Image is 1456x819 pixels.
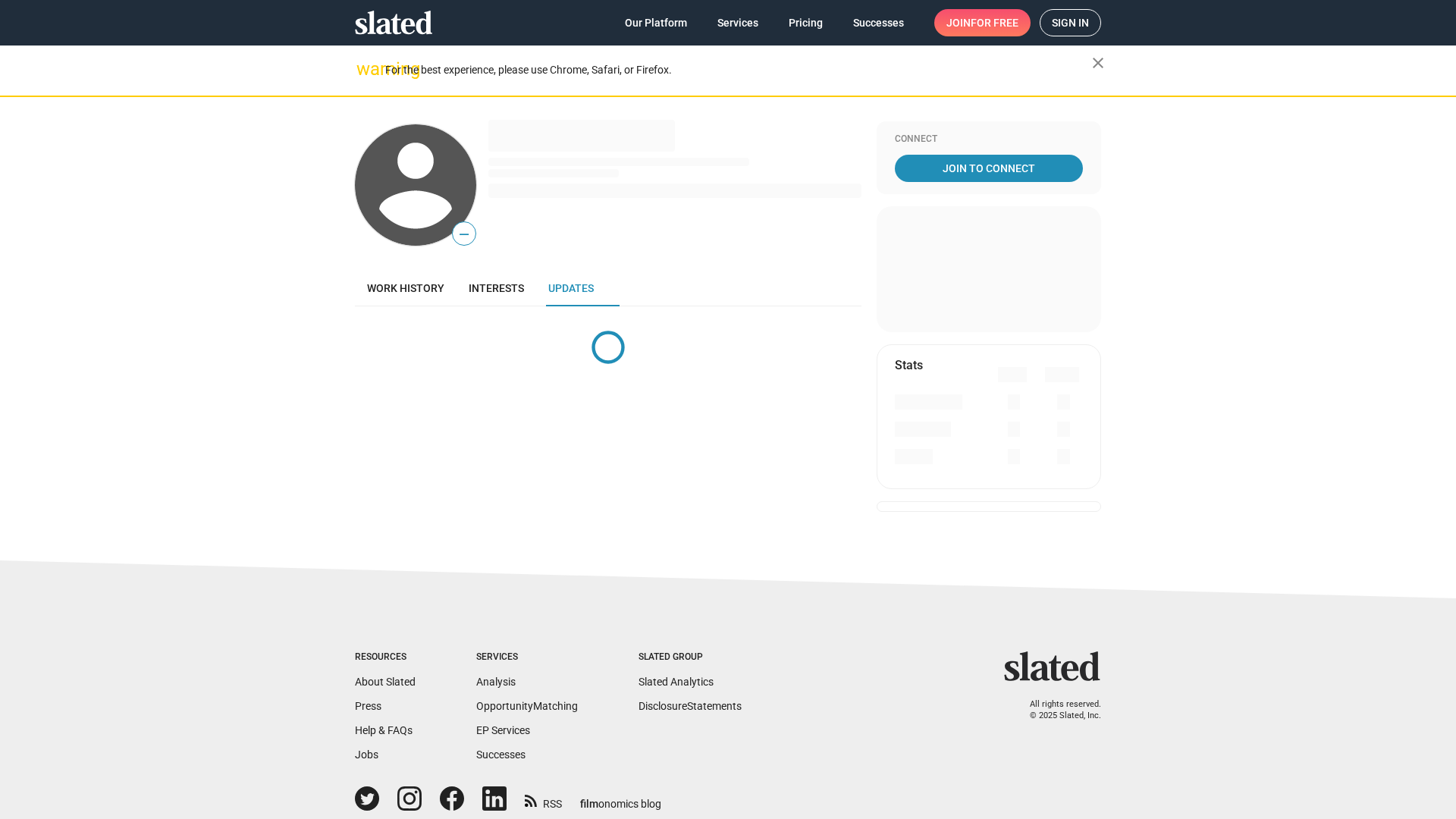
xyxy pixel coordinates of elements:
a: Pricing [777,9,835,36]
span: Sign in [1052,10,1089,36]
a: RSS [525,788,562,811]
div: Services [476,651,578,664]
mat-card-title: Stats [895,357,923,373]
a: Analysis [476,676,516,688]
p: All rights reserved. © 2025 Slated, Inc. [1014,699,1101,721]
a: filmonomics blog [580,785,661,811]
span: Successes [853,9,904,36]
a: Slated Analytics [639,676,714,688]
div: Connect [895,133,1083,146]
a: EP Services [476,724,530,736]
a: Successes [841,9,916,36]
a: Sign in [1040,9,1101,36]
span: Work history [367,282,444,294]
span: Join To Connect [898,155,1080,182]
a: About Slated [355,676,416,688]
span: Services [717,9,758,36]
span: film [580,798,598,810]
div: For the best experience, please use Chrome, Safari, or Firefox. [385,60,1092,80]
a: Join To Connect [895,155,1083,182]
span: for free [971,9,1018,36]
a: Work history [355,270,457,306]
span: Join [946,9,1018,36]
a: Successes [476,748,526,761]
span: Our Platform [625,9,687,36]
a: Interests [457,270,536,306]
span: Updates [548,282,594,294]
a: Services [705,9,770,36]
span: Interests [469,282,524,294]
mat-icon: close [1089,54,1107,72]
a: Help & FAQs [355,724,413,736]
mat-icon: warning [356,60,375,78]
a: OpportunityMatching [476,700,578,712]
a: Press [355,700,381,712]
div: Resources [355,651,416,664]
span: — [453,224,475,244]
a: Joinfor free [934,9,1031,36]
div: Slated Group [639,651,742,664]
a: Our Platform [613,9,699,36]
a: DisclosureStatements [639,700,742,712]
a: Jobs [355,748,378,761]
span: Pricing [789,9,823,36]
a: Updates [536,270,606,306]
